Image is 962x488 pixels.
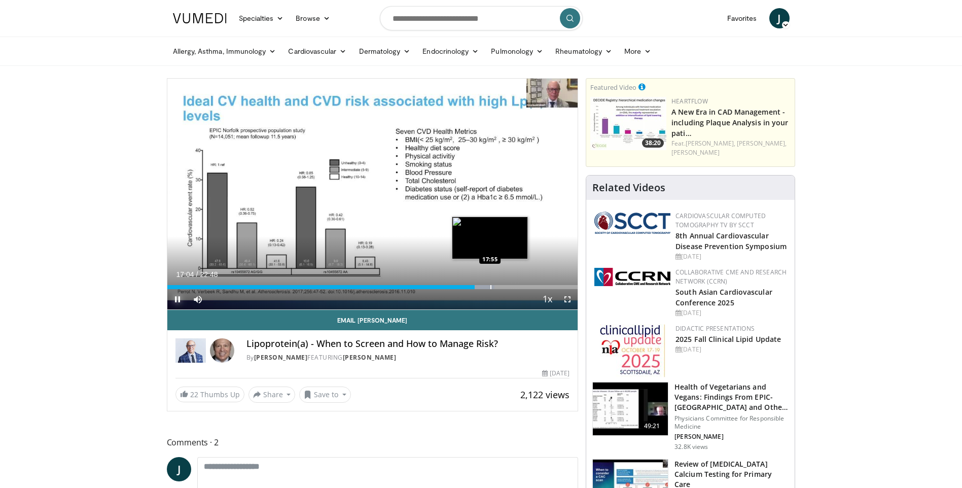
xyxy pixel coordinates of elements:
div: [DATE] [675,252,787,261]
small: Featured Video [590,83,636,92]
img: 606f2b51-b844-428b-aa21-8c0c72d5a896.150x105_q85_crop-smart_upscale.jpg [593,382,668,435]
div: By FEATURING [246,353,570,362]
div: Didactic Presentations [675,324,787,333]
button: Playback Rate [537,289,557,309]
h3: Health of Vegetarians and Vegans: Findings From EPIC-[GEOGRAPHIC_DATA] and Othe… [674,382,789,412]
div: [DATE] [675,308,787,318]
p: Physicians Committee for Responsible Medicine [674,414,789,431]
a: 8th Annual Cardiovascular Disease Prevention Symposium [675,231,787,251]
a: Favorites [721,8,763,28]
button: Share [248,387,296,403]
img: Dr. Robert S. Rosenson [175,338,206,363]
span: 22 [190,390,198,399]
p: [PERSON_NAME] [674,433,789,441]
a: More [618,41,657,61]
img: 51a70120-4f25-49cc-93a4-67582377e75f.png.150x105_q85_autocrop_double_scale_upscale_version-0.2.png [594,212,670,234]
span: 49:21 [640,421,664,431]
img: Avatar [210,338,234,363]
a: Allergy, Asthma, Immunology [167,41,282,61]
span: 17:04 [176,270,194,278]
img: 738d0e2d-290f-4d89-8861-908fb8b721dc.150x105_q85_crop-smart_upscale.jpg [590,97,666,150]
input: Search topics, interventions [380,6,583,30]
a: 2025 Fall Clinical Lipid Update [675,334,781,344]
button: Mute [188,289,208,309]
a: Cardiovascular Computed Tomography TV by SCCT [675,212,766,229]
a: South Asian Cardiovascular Conference 2025 [675,287,772,307]
a: Dermatology [353,41,417,61]
button: Fullscreen [557,289,578,309]
a: Pulmonology [485,41,549,61]
a: Endocrinology [416,41,485,61]
img: a04ee3ba-8487-4636-b0fb-5e8d268f3737.png.150x105_q85_autocrop_double_scale_upscale_version-0.2.png [594,268,670,286]
a: [PERSON_NAME] [671,148,720,157]
div: Progress Bar [167,285,578,289]
h4: Related Videos [592,182,665,194]
span: 2,122 views [520,389,569,401]
img: image.jpeg [452,217,528,259]
a: J [167,457,191,481]
video-js: Video Player [167,79,578,310]
a: Email [PERSON_NAME] [167,310,578,330]
a: [PERSON_NAME], [686,139,735,148]
span: 22:48 [200,270,218,278]
a: [PERSON_NAME] [254,353,308,362]
button: Save to [299,387,351,403]
a: Heartflow [671,97,708,106]
a: 22 Thumbs Up [175,387,244,402]
img: d65bce67-f81a-47c5-b47d-7b8806b59ca8.jpg.150x105_q85_autocrop_double_scale_upscale_version-0.2.jpg [600,324,665,377]
a: Collaborative CME and Research Network (CCRN) [675,268,787,286]
a: A New Era in CAD Management - including Plaque Analysis in your pati… [671,107,788,138]
a: Cardiovascular [282,41,352,61]
button: Pause [167,289,188,309]
a: J [769,8,790,28]
a: 49:21 Health of Vegetarians and Vegans: Findings From EPIC-[GEOGRAPHIC_DATA] and Othe… Physicians... [592,382,789,451]
a: Browse [290,8,336,28]
img: VuMedi Logo [173,13,227,23]
div: [DATE] [675,345,787,354]
span: Comments 2 [167,436,579,449]
a: [PERSON_NAME] [343,353,397,362]
div: [DATE] [542,369,569,378]
a: [PERSON_NAME], [737,139,787,148]
a: Specialties [233,8,290,28]
span: 38:20 [642,138,664,148]
h4: Lipoprotein(a) - When to Screen and How to Manage Risk? [246,338,570,350]
a: 38:20 [590,97,666,150]
span: / [196,270,198,278]
div: Feat. [671,139,791,157]
p: 32.8K views [674,443,708,451]
a: Rheumatology [549,41,618,61]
